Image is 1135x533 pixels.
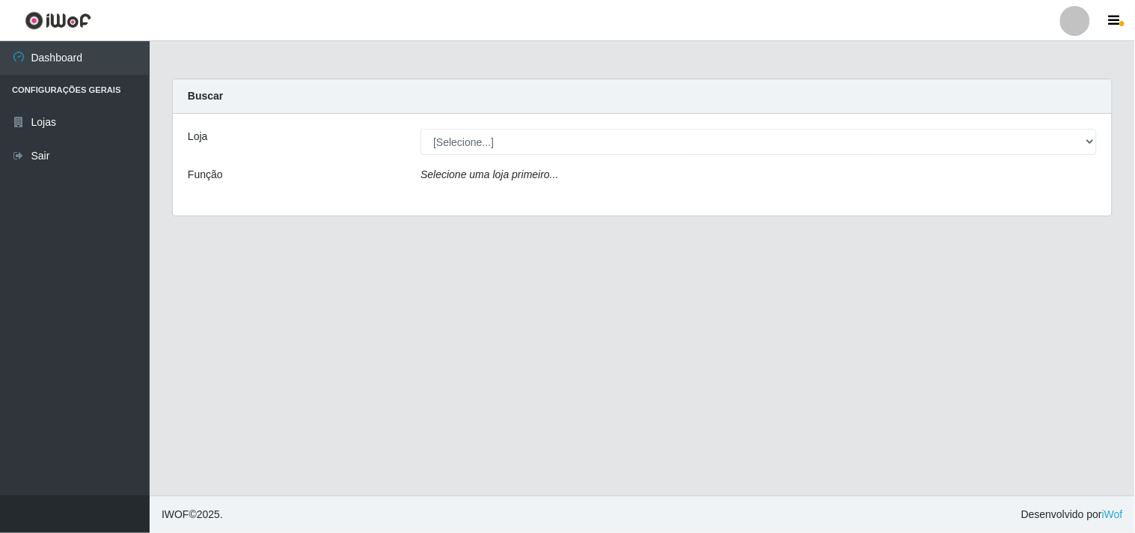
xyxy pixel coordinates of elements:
[188,90,223,102] strong: Buscar
[420,168,558,180] i: Selecione uma loja primeiro...
[1102,508,1123,520] a: iWof
[188,167,223,183] label: Função
[188,129,207,144] label: Loja
[25,11,91,30] img: CoreUI Logo
[162,508,189,520] span: IWOF
[162,507,223,523] span: © 2025 .
[1021,507,1123,523] span: Desenvolvido por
